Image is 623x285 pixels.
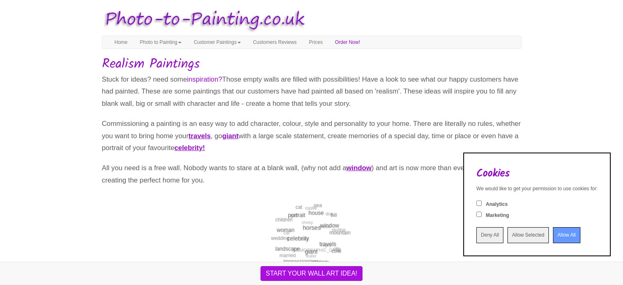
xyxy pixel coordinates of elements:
[102,162,521,186] p: All you need is a free wall. Nobody wants to stare at a blank wall, (why not add a ) and art is n...
[303,224,321,233] span: horses
[317,259,329,266] span: family
[174,144,205,152] a: celebrity!
[301,236,308,242] span: bird
[98,4,308,36] img: Photo to Painting
[325,211,333,218] span: dog
[306,253,316,260] span: water
[329,36,366,48] a: Order Now!
[275,245,299,253] span: landscape
[329,229,351,237] span: mountain
[295,204,302,211] span: cat
[320,222,339,230] span: window
[486,212,509,219] label: Marketing
[188,36,247,48] a: Customer Paintings
[507,227,549,243] input: Allow Selected
[333,246,340,252] span: city
[276,226,294,234] span: woman
[261,266,362,281] button: START YOUR WALL ART IDEA!
[271,235,289,242] span: wedding
[287,235,309,243] span: celebrity
[283,230,290,236] span: car
[102,73,521,109] p: Stuck for ideas? need some Those empty walls are filled with possibilities! Have a look to see wh...
[313,202,322,210] span: sea
[247,36,303,48] a: Customers Reviews
[308,209,324,217] span: house
[331,212,337,219] span: hill
[290,213,297,219] span: golf
[303,36,328,48] a: Prices
[476,227,503,243] input: Deny All
[187,75,222,83] span: inspiration?
[319,240,336,249] span: travels
[476,168,598,180] h2: Cookies
[275,217,292,223] span: children
[347,164,372,172] a: window
[288,212,305,219] span: portrait
[486,201,507,208] label: Analytics
[305,205,317,212] span: castle
[102,57,521,71] h1: Realism Paintings
[476,185,598,192] div: We would like to get your permission to use cookies for:
[134,36,188,48] a: Photo to Painting
[319,224,330,230] span: horse
[279,252,296,259] span: married
[553,227,580,243] input: Allow All
[102,118,521,154] p: Commissioning a painting is an easy way to add character, colour, style and personality to your h...
[222,132,238,140] a: giant
[301,220,313,226] span: sheep
[321,242,331,249] span: rugby
[331,227,345,234] span: skyline
[188,132,211,140] a: travels
[292,247,341,253] span: [DEMOGRAPHIC_DATA]
[109,36,134,48] a: Home
[283,258,317,266] span: impressionism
